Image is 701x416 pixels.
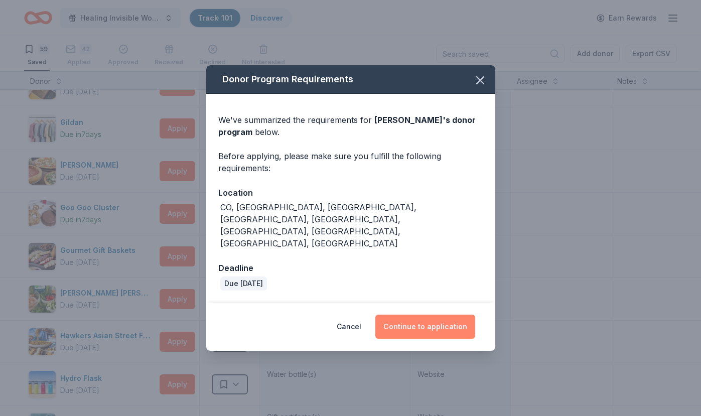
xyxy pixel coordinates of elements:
[337,315,361,339] button: Cancel
[218,114,483,138] div: We've summarized the requirements for below.
[220,201,483,249] div: CO, [GEOGRAPHIC_DATA], [GEOGRAPHIC_DATA], [GEOGRAPHIC_DATA], [GEOGRAPHIC_DATA], [GEOGRAPHIC_DATA]...
[218,261,483,274] div: Deadline
[218,186,483,199] div: Location
[218,150,483,174] div: Before applying, please make sure you fulfill the following requirements:
[375,315,475,339] button: Continue to application
[220,276,267,291] div: Due [DATE]
[206,65,495,94] div: Donor Program Requirements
